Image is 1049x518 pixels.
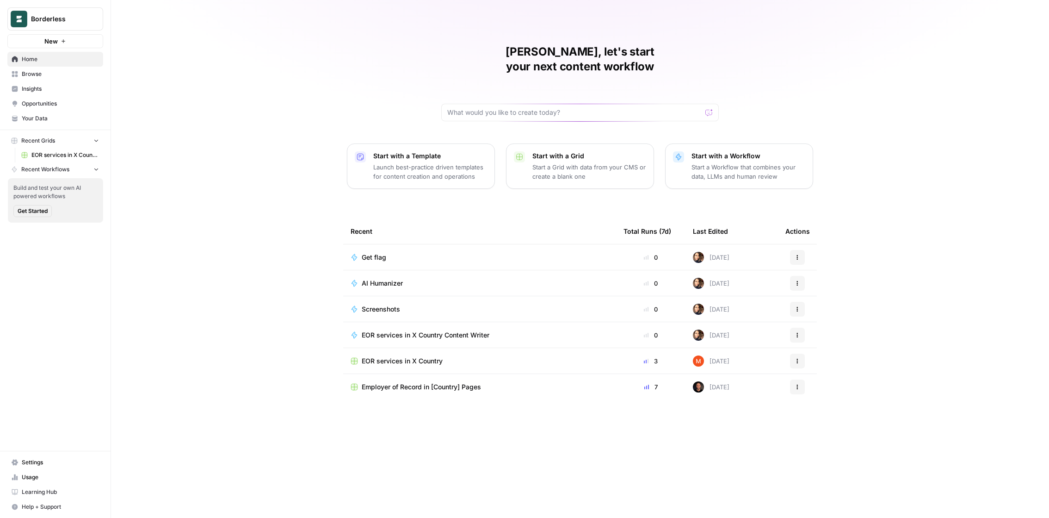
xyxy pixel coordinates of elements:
div: 7 [623,382,678,392]
div: 0 [623,331,678,340]
img: 0v8n3o11ict2ff40pejvnia5hphu [693,252,704,263]
span: EOR services in X Country Content Writer [362,331,489,340]
span: Learning Hub [22,488,99,496]
div: [DATE] [693,278,729,289]
p: Start with a Template [373,151,487,161]
button: Start with a WorkflowStart a Workflow that combines your data, LLMs and human review [665,144,813,189]
span: Screenshots [362,305,400,314]
div: [DATE] [693,330,729,341]
p: Start a Grid with data from your CMS or create a blank one [532,162,646,181]
a: Screenshots [351,305,609,314]
img: 0v8n3o11ict2ff40pejvnia5hphu [693,304,704,315]
span: Borderless [31,14,87,24]
button: Start with a GridStart a Grid with data from your CMS or create a blank one [506,144,654,189]
div: [DATE] [693,381,729,393]
div: 0 [623,253,678,262]
span: Insights [22,85,99,93]
img: eu7dk7ikjikpmnmm9h80gf881ba6 [693,381,704,393]
img: sz8z2q5fm92ue6ceb7f6zfeqclgu [693,356,704,367]
span: Get flag [362,253,386,262]
a: Get flag [351,253,609,262]
p: Start with a Workflow [691,151,805,161]
div: 3 [623,356,678,366]
div: Total Runs (7d) [623,218,671,244]
p: Start a Workflow that combines your data, LLMs and human review [691,162,805,181]
span: Your Data [22,114,99,123]
a: EOR services in X Country [17,148,103,162]
div: 0 [623,279,678,288]
button: Start with a TemplateLaunch best-practice driven templates for content creation and operations [347,144,495,189]
input: What would you like to create today? [447,108,702,117]
div: Recent [351,218,609,244]
button: Workspace: Borderless [7,7,103,31]
a: Browse [7,67,103,81]
a: Employer of Record in [Country] Pages [351,382,609,392]
span: Build and test your own AI powered workflows [13,184,98,200]
a: Opportunities [7,96,103,111]
a: Home [7,52,103,67]
div: [DATE] [693,304,729,315]
span: Get Started [18,207,48,215]
span: EOR services in X Country [31,151,99,159]
a: Your Data [7,111,103,126]
span: Settings [22,458,99,467]
span: Home [22,55,99,63]
span: Employer of Record in [Country] Pages [362,382,481,392]
span: New [44,37,58,46]
span: AI Humanizer [362,279,403,288]
img: 0v8n3o11ict2ff40pejvnia5hphu [693,330,704,341]
a: EOR services in X Country [351,356,609,366]
button: Recent Workflows [7,162,103,176]
button: Recent Grids [7,134,103,148]
a: Usage [7,470,103,485]
p: Launch best-practice driven templates for content creation and operations [373,162,487,181]
img: 0v8n3o11ict2ff40pejvnia5hphu [693,278,704,289]
div: [DATE] [693,252,729,263]
span: Usage [22,473,99,481]
a: Insights [7,81,103,96]
h1: [PERSON_NAME], let's start your next content workflow [441,44,719,74]
a: AI Humanizer [351,279,609,288]
div: 0 [623,305,678,314]
a: Settings [7,455,103,470]
span: Recent Grids [21,137,55,145]
a: EOR services in X Country Content Writer [351,331,609,340]
a: Learning Hub [7,485,103,499]
div: Actions [785,218,810,244]
button: Get Started [13,205,52,217]
div: Last Edited [693,218,728,244]
button: New [7,34,103,48]
span: Recent Workflows [21,165,69,174]
span: Opportunities [22,100,99,108]
span: EOR services in X Country [362,356,443,366]
span: Help + Support [22,503,99,511]
img: Borderless Logo [11,11,27,27]
button: Help + Support [7,499,103,514]
span: Browse [22,70,99,78]
p: Start with a Grid [532,151,646,161]
div: [DATE] [693,356,729,367]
